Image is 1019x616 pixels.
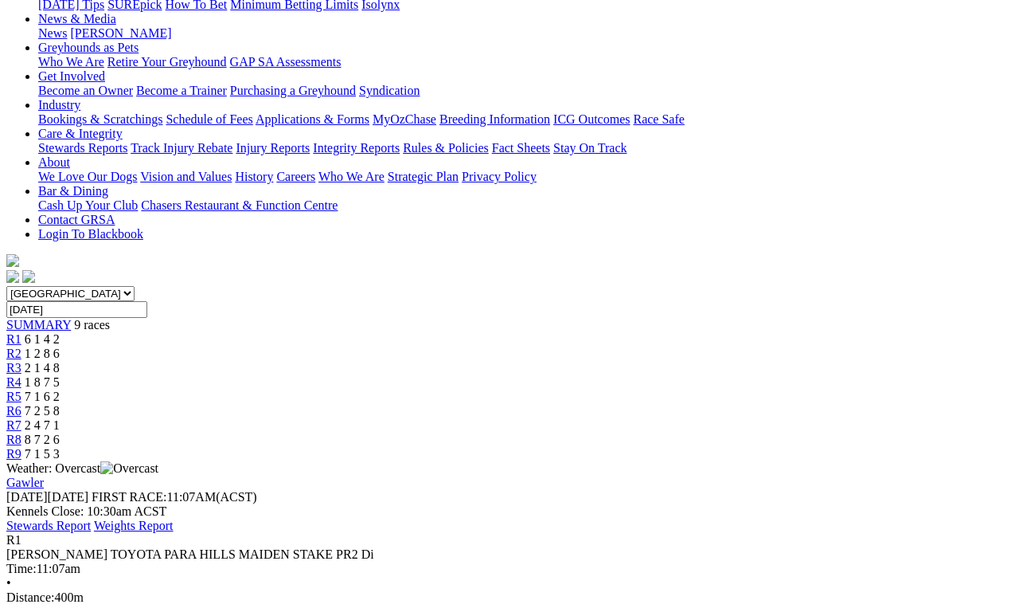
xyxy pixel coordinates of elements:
[38,41,139,54] a: Greyhounds as Pets
[318,170,385,183] a: Who We Are
[6,504,1013,519] div: Kennels Close: 10:30am ACST
[6,461,158,475] span: Weather: Overcast
[403,141,489,155] a: Rules & Policies
[94,519,174,532] a: Weights Report
[6,590,1013,605] div: 400m
[25,347,60,360] span: 1 2 8 6
[140,170,232,183] a: Vision and Values
[38,184,108,198] a: Bar & Dining
[131,141,232,155] a: Track Injury Rebate
[6,361,21,375] a: R3
[38,12,116,26] a: News & Media
[6,390,21,403] a: R5
[553,141,627,155] a: Stay On Track
[38,112,1013,127] div: Industry
[359,84,420,97] a: Syndication
[6,447,21,461] a: R9
[38,227,143,241] a: Login To Blackbook
[25,447,60,461] span: 7 1 5 3
[230,84,356,97] a: Purchasing a Greyhound
[276,170,315,183] a: Careers
[6,562,1013,576] div: 11:07am
[6,270,19,283] img: facebook.svg
[70,26,171,40] a: [PERSON_NAME]
[100,461,158,476] img: Overcast
[38,213,115,226] a: Contact GRSA
[38,155,70,169] a: About
[6,332,21,346] a: R1
[25,375,60,389] span: 1 8 7 5
[141,198,338,212] a: Chasers Restaurant & Function Centre
[230,55,342,69] a: GAP SA Assessments
[6,476,44,489] a: Gawler
[6,490,88,504] span: [DATE]
[38,26,1013,41] div: News & Media
[38,26,67,40] a: News
[38,170,137,183] a: We Love Our Dogs
[38,141,1013,155] div: Care & Integrity
[25,418,60,432] span: 2 4 7 1
[388,170,459,183] a: Strategic Plan
[6,254,19,267] img: logo-grsa-white.png
[136,84,227,97] a: Become a Trainer
[25,332,60,346] span: 6 1 4 2
[6,301,147,318] input: Select date
[236,141,310,155] a: Injury Reports
[38,112,162,126] a: Bookings & Scratchings
[92,490,257,504] span: 11:07AM(ACST)
[6,490,48,504] span: [DATE]
[492,141,550,155] a: Fact Sheets
[38,198,1013,213] div: Bar & Dining
[107,55,227,69] a: Retire Your Greyhound
[462,170,537,183] a: Privacy Policy
[22,270,35,283] img: twitter.svg
[38,127,123,140] a: Care & Integrity
[38,141,127,155] a: Stewards Reports
[6,347,21,360] a: R2
[6,318,71,332] a: SUMMARY
[439,112,550,126] a: Breeding Information
[38,198,138,212] a: Cash Up Your Club
[6,418,21,432] a: R7
[25,390,60,403] span: 7 1 6 2
[6,375,21,389] a: R4
[633,112,684,126] a: Race Safe
[38,84,1013,98] div: Get Involved
[25,433,60,446] span: 8 7 2 6
[38,55,1013,69] div: Greyhounds as Pets
[166,112,252,126] a: Schedule of Fees
[6,404,21,418] a: R6
[38,55,104,69] a: Who We Are
[25,404,60,418] span: 7 2 5 8
[74,318,110,332] span: 9 races
[373,112,436,126] a: MyOzChase
[6,562,37,575] span: Time:
[313,141,400,155] a: Integrity Reports
[235,170,273,183] a: History
[6,533,21,547] span: R1
[38,170,1013,184] div: About
[25,361,60,375] span: 2 1 4 8
[6,519,91,532] a: Stewards Report
[38,69,105,83] a: Get Involved
[6,433,21,446] a: R8
[38,98,80,112] a: Industry
[6,547,1013,562] div: [PERSON_NAME] TOYOTA PARA HILLS MAIDEN STAKE PR2 Di
[256,112,369,126] a: Applications & Forms
[38,84,133,97] a: Become an Owner
[553,112,630,126] a: ICG Outcomes
[92,490,166,504] span: FIRST RACE:
[6,590,54,604] span: Distance:
[6,576,11,590] span: •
